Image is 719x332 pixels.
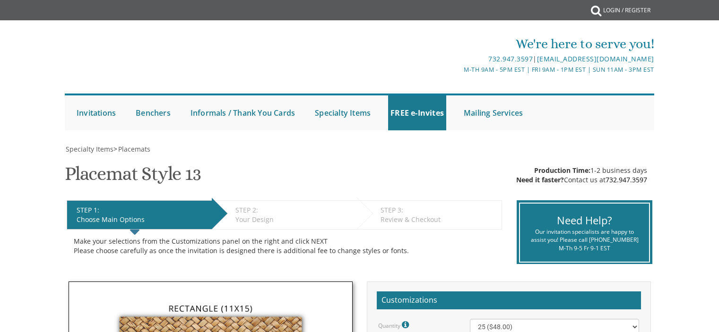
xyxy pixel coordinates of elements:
[118,145,150,153] span: Placemats
[527,228,642,252] div: Our invitation specialists are happy to assist you! Please call [PHONE_NUMBER] M-Th 9-5 Fr 9-1 EST
[262,65,654,75] div: M-Th 9am - 5pm EST | Fri 9am - 1pm EST | Sun 11am - 3pm EST
[77,215,207,224] div: Choose Main Options
[262,34,654,53] div: We're here to serve you!
[534,166,590,175] span: Production Time:
[77,205,207,215] div: STEP 1:
[74,95,118,130] a: Invitations
[537,54,654,63] a: [EMAIL_ADDRESS][DOMAIN_NAME]
[488,54,533,63] a: 732.947.3597
[312,95,373,130] a: Specialty Items
[516,175,564,184] span: Need it faster?
[65,163,201,191] h1: Placemat Style 13
[262,53,654,65] div: |
[381,205,497,215] div: STEP 3:
[113,145,150,153] span: >
[133,95,173,130] a: Benchers
[378,319,411,331] label: Quantity
[527,213,642,228] div: Need Help?
[381,215,497,224] div: Review & Checkout
[235,215,352,224] div: Your Design
[461,95,525,130] a: Mailing Services
[65,145,113,153] a: Specialty Items
[388,95,446,130] a: FREE e-Invites
[188,95,297,130] a: Informals / Thank You Cards
[235,205,352,215] div: STEP 2:
[117,145,150,153] a: Placemats
[377,291,641,309] h2: Customizations
[516,166,647,185] div: 1-2 business days Contact us at
[74,237,495,255] div: Make your selections from the Customizations panel on the right and click NEXT Please choose care...
[606,175,647,184] a: 732.947.3597
[66,145,113,153] span: Specialty Items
